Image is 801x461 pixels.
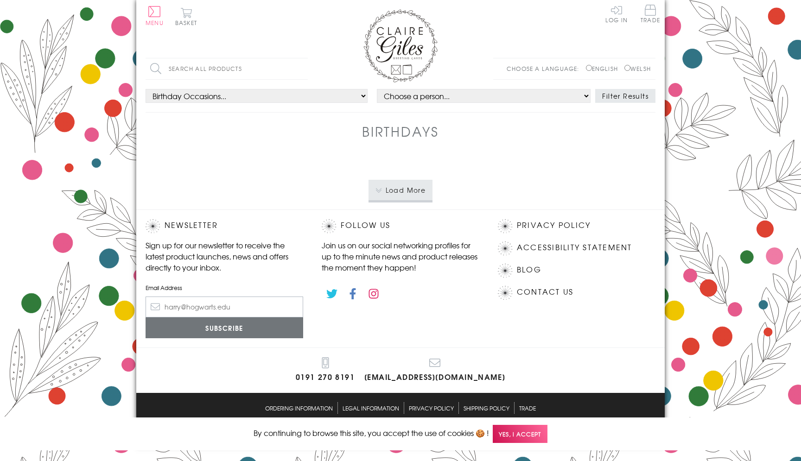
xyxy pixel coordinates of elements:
[641,5,660,23] span: Trade
[517,264,541,276] a: Blog
[605,5,628,23] a: Log In
[322,240,479,273] p: Join us on our social networking profiles for up to the minute news and product releases the mome...
[586,64,623,73] label: English
[507,64,584,73] p: Choose a language:
[624,65,630,71] input: Welsh
[173,7,199,25] button: Basket
[517,219,591,232] a: Privacy Policy
[369,180,433,200] button: Load More
[146,58,308,79] input: Search all products
[586,65,592,71] input: English
[343,402,399,414] a: Legal Information
[364,357,506,384] a: [EMAIL_ADDRESS][DOMAIN_NAME]
[146,297,303,317] input: harry@hogwarts.edu
[641,5,660,25] a: Trade
[595,89,655,103] button: Filter Results
[296,357,355,384] a: 0191 270 8191
[517,241,632,254] a: Accessibility Statement
[322,219,479,233] h2: Follow Us
[146,6,164,25] button: Menu
[519,402,536,414] a: Trade
[146,284,303,292] label: Email Address
[146,219,303,233] h2: Newsletter
[517,286,573,298] a: Contact Us
[265,402,333,414] a: Ordering Information
[362,122,439,141] h1: Birthdays
[146,19,164,27] span: Menu
[146,317,303,338] input: Subscribe
[299,58,308,79] input: Search
[624,64,651,73] label: Welsh
[464,402,509,414] a: Shipping Policy
[493,425,547,443] span: Yes, I accept
[363,9,438,82] img: Claire Giles Greetings Cards
[146,240,303,273] p: Sign up for our newsletter to receive the latest product launches, news and offers directly to yo...
[409,402,454,414] a: Privacy Policy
